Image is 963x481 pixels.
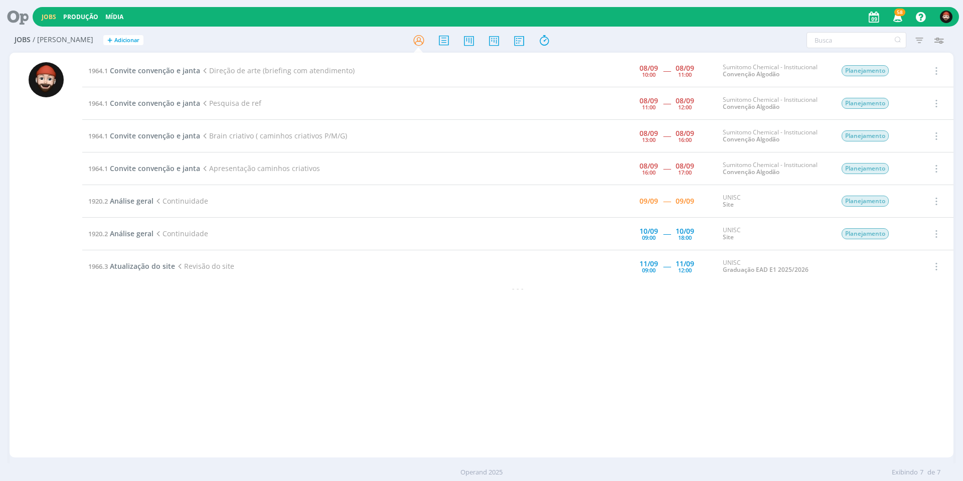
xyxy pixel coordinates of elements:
button: Jobs [39,13,59,21]
a: Produção [63,13,98,21]
span: ----- [663,261,671,271]
span: Convite convenção e janta [110,66,200,75]
span: 1964.1 [88,131,108,140]
span: 58 [894,9,905,16]
button: 58 [887,8,907,26]
div: 13:00 [642,137,656,142]
span: Planejamento [842,65,889,76]
img: W [940,11,952,23]
a: 1966.3Atualização do site [88,261,175,271]
a: Site [723,200,734,209]
div: 08/09 [639,163,658,170]
a: Convenção Algodão [723,135,779,143]
span: Pesquisa de ref [200,98,261,108]
span: ----- [663,164,671,173]
span: Planejamento [842,130,889,141]
a: 1964.1Convite convenção e janta [88,66,200,75]
div: 12:00 [678,267,692,273]
a: Convenção Algodão [723,102,779,111]
div: 09/09 [639,198,658,205]
span: 1964.1 [88,99,108,108]
span: Análise geral [110,196,153,206]
span: Atualização do site [110,261,175,271]
a: Jobs [42,13,56,21]
span: de [927,467,935,477]
a: Mídia [105,13,123,21]
div: 11/09 [639,260,658,267]
span: 1964.1 [88,66,108,75]
span: Brain criativo ( caminhos criativos P/M/G) [200,131,347,140]
span: Planejamento [842,98,889,109]
span: ----- [663,131,671,140]
div: 08/09 [639,65,658,72]
img: W [29,62,64,97]
div: 09:00 [642,235,656,240]
div: 12:00 [678,104,692,110]
span: Adicionar [114,37,139,44]
div: Sumitomo Chemical - Institucional [723,64,826,78]
span: 1964.1 [88,164,108,173]
button: Produção [60,13,101,21]
span: Planejamento [842,228,889,239]
a: Graduação EAD E1 2025/2026 [723,265,809,274]
div: 17:00 [678,170,692,175]
button: Mídia [102,13,126,21]
div: - - - [82,283,953,293]
div: 11:00 [642,104,656,110]
div: UNISC [723,194,826,209]
div: Sumitomo Chemical - Institucional [723,129,826,143]
button: W [939,8,953,26]
span: ----- [663,98,671,108]
span: Revisão do site [175,261,234,271]
div: 08/09 [676,97,694,104]
div: 08/09 [639,130,658,137]
span: 1920.2 [88,229,108,238]
span: 7 [920,467,923,477]
div: 16:00 [678,137,692,142]
div: Sumitomo Chemical - Institucional [723,162,826,176]
span: Análise geral [110,229,153,238]
a: 1920.2Análise geral [88,229,153,238]
div: Sumitomo Chemical - Institucional [723,96,826,111]
div: 08/09 [639,97,658,104]
span: Continuidade [153,196,208,206]
div: UNISC [723,259,826,274]
span: Apresentação caminhos criativos [200,164,320,173]
span: Planejamento [842,163,889,174]
div: 11/09 [676,260,694,267]
a: Convenção Algodão [723,70,779,78]
div: 10/09 [639,228,658,235]
span: Jobs [15,36,31,44]
div: 08/09 [676,163,694,170]
span: ----- [663,66,671,75]
div: 11:00 [678,72,692,77]
span: + [107,35,112,46]
span: Convite convenção e janta [110,131,200,140]
div: 16:00 [642,170,656,175]
input: Busca [807,32,906,48]
span: Exibindo [892,467,918,477]
a: 1920.2Análise geral [88,196,153,206]
div: 09:00 [642,267,656,273]
div: 08/09 [676,65,694,72]
span: / [PERSON_NAME] [33,36,93,44]
span: ----- [663,229,671,238]
span: 1966.3 [88,262,108,271]
div: 09/09 [676,198,694,205]
div: UNISC [723,227,826,241]
div: 10:00 [642,72,656,77]
span: Direção de arte (briefing com atendimento) [200,66,355,75]
span: 1920.2 [88,197,108,206]
span: Convite convenção e janta [110,164,200,173]
div: 08/09 [676,130,694,137]
a: Site [723,233,734,241]
a: 1964.1Convite convenção e janta [88,164,200,173]
a: Convenção Algodão [723,168,779,176]
span: Continuidade [153,229,208,238]
div: 18:00 [678,235,692,240]
span: Convite convenção e janta [110,98,200,108]
a: 1964.1Convite convenção e janta [88,131,200,140]
span: 7 [937,467,940,477]
span: Planejamento [842,196,889,207]
button: +Adicionar [103,35,143,46]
